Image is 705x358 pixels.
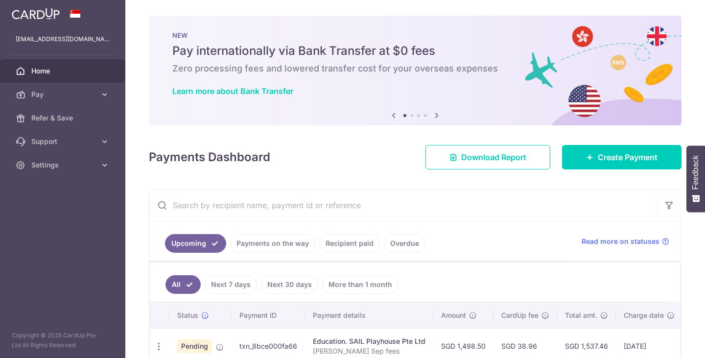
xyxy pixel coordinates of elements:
span: Charge date [624,310,664,320]
div: Education. SAIL Playhouse Pte Ltd [313,336,425,346]
p: [EMAIL_ADDRESS][DOMAIN_NAME] [16,34,110,44]
a: All [165,275,201,294]
button: Feedback - Show survey [686,145,705,212]
input: Search by recipient name, payment id or reference [149,190,658,221]
span: CardUp fee [501,310,539,320]
th: Payment ID [232,303,305,328]
a: Next 7 days [205,275,257,294]
span: Status [177,310,198,320]
p: [PERSON_NAME] Sep fees [313,346,425,356]
a: More than 1 month [322,275,399,294]
span: Download Report [461,151,526,163]
img: Bank transfer banner [149,16,681,125]
span: Pending [177,339,212,353]
span: Settings [31,160,96,170]
a: Learn more about Bank Transfer [172,86,293,96]
a: Recipient paid [319,234,380,253]
th: Payment details [305,303,433,328]
a: Read more on statuses [582,237,669,246]
span: Refer & Save [31,113,96,123]
a: Overdue [384,234,425,253]
span: Read more on statuses [582,237,659,246]
span: Feedback [691,155,700,190]
span: Total amt. [565,310,597,320]
span: Pay [31,90,96,99]
h5: Pay internationally via Bank Transfer at $0 fees [172,43,658,59]
a: Payments on the way [230,234,315,253]
a: Create Payment [562,145,681,169]
span: Home [31,66,96,76]
img: CardUp [12,8,60,20]
a: Download Report [425,145,550,169]
h4: Payments Dashboard [149,148,270,166]
h6: Zero processing fees and lowered transfer cost for your overseas expenses [172,63,658,74]
span: Amount [441,310,466,320]
span: Support [31,137,96,146]
a: Next 30 days [261,275,318,294]
span: Create Payment [598,151,658,163]
p: NEW [172,31,658,39]
a: Upcoming [165,234,226,253]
